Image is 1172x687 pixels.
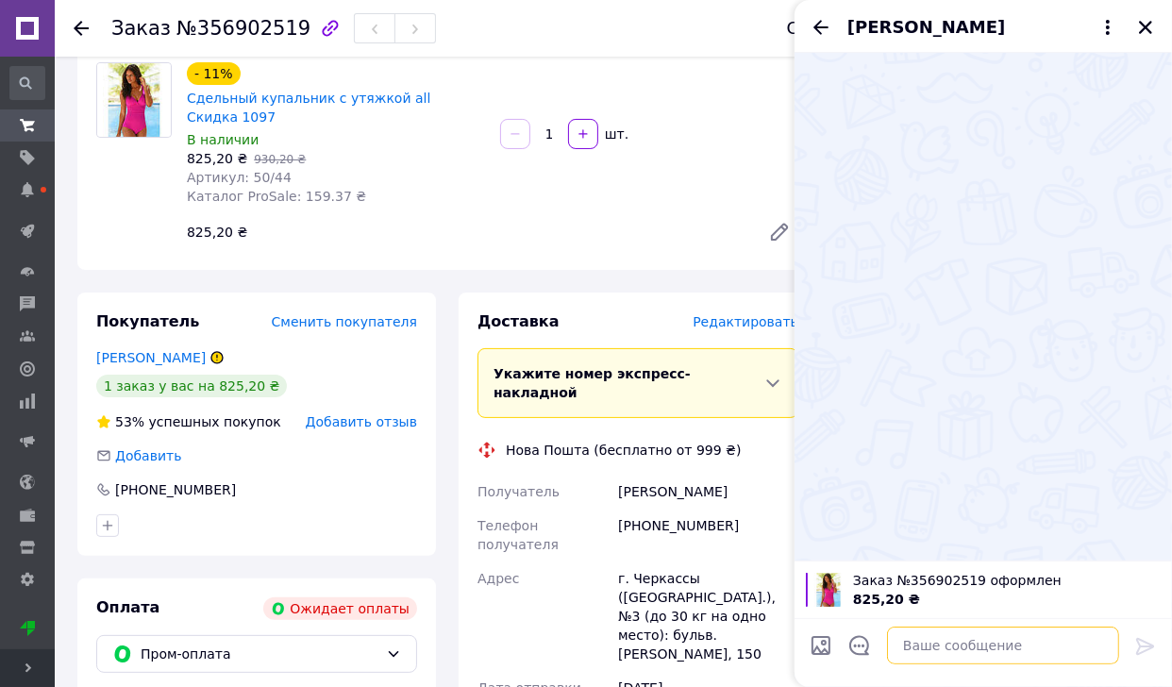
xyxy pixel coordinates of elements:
div: 825,20 ₴ [179,219,753,245]
span: Доставка [477,312,560,330]
div: [PHONE_NUMBER] [113,480,238,499]
div: [PHONE_NUMBER] [614,509,802,561]
img: Сдельный купальник с утяжкой all Скидка 1097 [97,63,171,137]
span: Заказ №356902519 оформлен [853,571,1161,590]
div: Нова Пошта (бесплатно от 999 ₴) [501,441,746,460]
div: 1 заказ у вас на 825,20 ₴ [96,375,287,397]
span: Сменить покупателя [272,314,417,329]
div: Ожидает оплаты [263,597,417,620]
span: 825,20 ₴ [853,592,920,607]
span: Добавить [115,448,181,463]
span: [PERSON_NAME] [847,15,1005,40]
span: Получатель [477,484,560,499]
button: Назад [810,16,832,39]
span: 53% [115,414,144,429]
div: г. Черкассы ([GEOGRAPHIC_DATA].), №3 (до 30 кг на одно место): бульв. [PERSON_NAME], 150 [614,561,802,671]
a: [PERSON_NAME] [96,350,206,365]
span: Телефон получателя [477,518,559,552]
span: 930,20 ₴ [254,153,306,166]
div: - 11% [187,62,241,85]
button: [PERSON_NAME] [847,15,1119,40]
span: Заказ [111,17,171,40]
a: Сдельный купальник с утяжкой all Скидка 1097 [187,91,430,125]
div: шт. [600,125,630,143]
span: В наличии [187,132,259,147]
span: №356902519 [176,17,310,40]
span: Адрес [477,571,519,586]
div: Вернуться назад [74,19,89,38]
a: Редактировать [761,213,798,251]
div: успешных покупок [96,412,281,431]
span: 825,20 ₴ [187,151,247,166]
button: Открыть шаблоны ответов [847,633,872,658]
div: [PERSON_NAME] [614,475,802,509]
span: Артикул: 50/44 [187,170,292,185]
img: 4817980698_w100_h100_sdelnyj-kupalnik-s.jpg [812,573,846,607]
span: Каталог ProSale: 159.37 ₴ [187,189,366,204]
span: Укажите номер экспресс-накладной [494,366,691,400]
span: Покупатель [96,312,199,330]
span: Редактировать [693,314,798,329]
span: Пром-оплата [141,644,378,664]
span: Добавить отзыв [306,414,417,429]
button: Закрыть [1134,16,1157,39]
div: Статус заказа [787,19,913,38]
span: Оплата [96,598,159,616]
